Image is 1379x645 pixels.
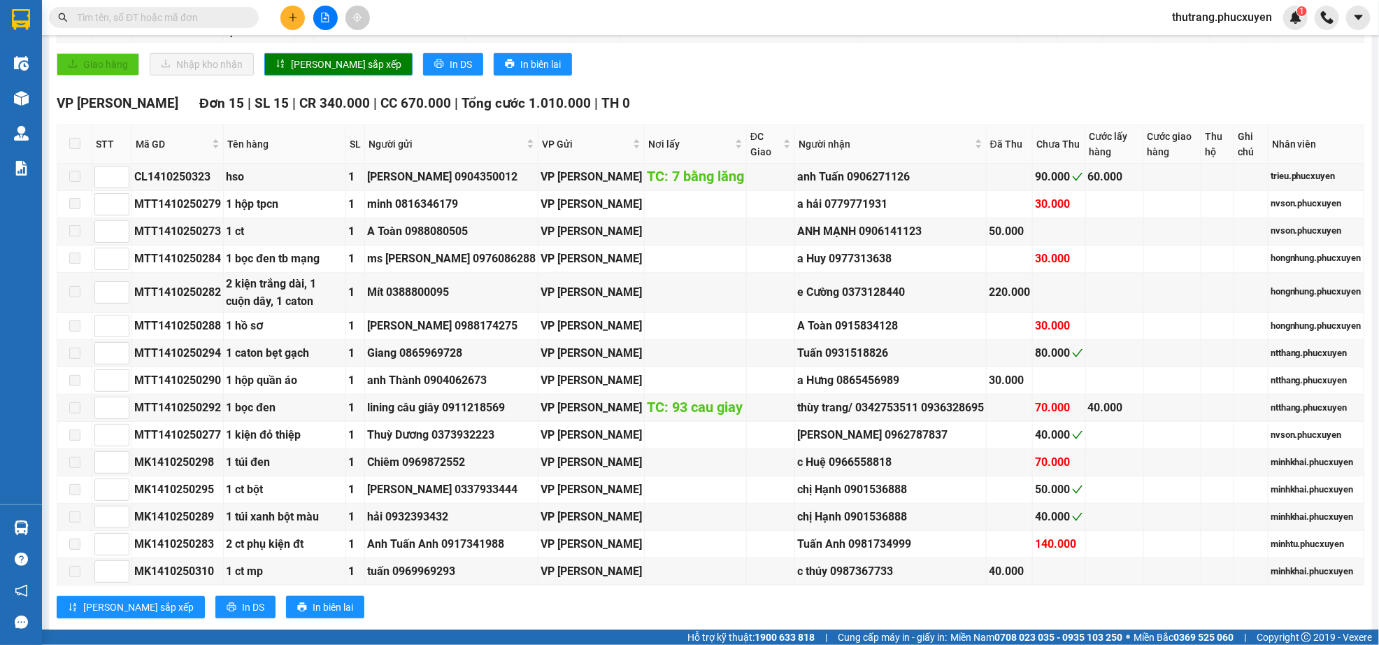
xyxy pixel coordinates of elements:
td: MTT1410250282 [132,273,224,313]
span: printer [434,59,444,70]
div: 30.000 [1035,250,1083,267]
div: minhkhai.phucxuyen [1271,455,1362,469]
div: VP [PERSON_NAME] [541,317,642,334]
div: Tuấn 0931518826 [797,344,984,362]
th: Tên hàng [224,125,346,164]
span: printer [227,602,236,614]
span: copyright [1301,632,1311,642]
span: ĐC Giao [750,129,780,160]
div: minhkhai.phucxuyen [1271,483,1362,497]
div: 40.000 [989,562,1030,580]
div: 1 [348,508,362,525]
td: MTT1410250292 [132,395,224,422]
td: VP Cổ Linh [538,164,645,191]
div: 1 caton bẹt gạch [226,344,343,362]
td: MK1410250283 [132,531,224,558]
div: hongnhung.phucxuyen [1271,285,1362,299]
div: [PERSON_NAME] 0988174275 [367,317,536,334]
div: ntthang.phucxuyen [1271,401,1362,415]
td: MTT1410250279 [132,191,224,218]
td: VP Dương Đình Nghệ [538,273,645,313]
div: chị Hạnh 0901536888 [797,508,984,525]
div: minhtu.phucxuyen [1271,537,1362,551]
div: 140.000 [1035,535,1083,553]
div: ntthang.phucxuyen [1271,374,1362,388]
button: uploadGiao hàng [57,53,139,76]
td: VP Minh Khai [538,504,645,531]
span: plus [288,13,298,22]
div: 220.000 [989,283,1030,301]
span: TH 0 [601,95,630,111]
td: VP Minh Khai [538,476,645,504]
div: 1 [348,371,362,389]
span: In biên lai [520,57,561,72]
input: Tìm tên, số ĐT hoặc mã đơn [77,10,242,25]
div: MTT1410250282 [134,283,221,301]
td: MK1410250298 [132,449,224,476]
div: a Huy 0977313638 [797,250,984,267]
button: printerIn biên lai [494,53,572,76]
div: Thuỳ Dương 0373932223 [367,426,536,444]
strong: 1900 633 818 [755,632,815,643]
div: 1 hộp quần áo [226,371,343,389]
img: warehouse-icon [14,126,29,141]
div: MK1410250283 [134,535,221,553]
span: Miền Bắc [1134,630,1234,645]
div: 1 ct [226,222,343,240]
span: Người nhận [799,136,972,152]
div: CL1410250323 [134,168,221,185]
td: VP Minh Khai [538,558,645,586]
div: VP [PERSON_NAME] [541,562,642,580]
span: printer [297,602,307,614]
div: minhkhai.phucxuyen [1271,565,1362,579]
div: ntthang.phucxuyen [1271,346,1362,360]
span: | [594,95,598,111]
img: warehouse-icon [14,91,29,106]
div: anh Thành 0904062673 [367,371,536,389]
span: [PERSON_NAME] sắp xếp [291,57,401,72]
div: 1 [348,195,362,213]
div: 40.000 [1088,399,1141,416]
span: SL 15 [255,95,289,111]
td: CL1410250323 [132,164,224,191]
div: nvson.phucxuyen [1271,224,1362,238]
div: VP [PERSON_NAME] [541,481,642,498]
span: CC 670.000 [380,95,451,111]
div: MTT1410250273 [134,222,221,240]
div: 30.000 [1035,317,1083,334]
div: VP [PERSON_NAME] [541,426,642,444]
button: printerIn biên lai [286,596,364,618]
td: VP Dương Đình Nghệ [538,367,645,395]
div: 90.000 [1035,168,1083,185]
div: trieu.phucxuyen [1271,169,1362,183]
div: ms [PERSON_NAME] 0976086288 [367,250,536,267]
div: 1 [348,426,362,444]
img: warehouse-icon [14,520,29,535]
span: In DS [450,57,472,72]
span: notification [15,584,28,597]
div: 1 [348,168,362,185]
th: Đã Thu [987,125,1033,164]
div: 60.000 [1088,168,1141,185]
div: a Hưng 0865456989 [797,371,984,389]
th: Cước giao hàng [1144,125,1202,164]
div: hongnhung.phucxuyen [1271,251,1362,265]
button: plus [280,6,305,30]
div: lining câu giây 0911218569 [367,399,536,416]
img: logo-vxr [12,9,30,30]
span: [PERSON_NAME] sắp xếp [83,600,194,615]
span: | [455,95,458,111]
td: MK1410250310 [132,558,224,586]
div: 1 hồ sơ [226,317,343,334]
div: MK1410250295 [134,481,221,498]
div: 1 [348,250,362,267]
span: | [248,95,251,111]
span: sort-ascending [276,59,285,70]
div: MTT1410250292 [134,399,221,416]
div: 2 ct phụ kiện đt [226,535,343,553]
div: c Huệ 0966558818 [797,453,984,471]
div: 1 [348,399,362,416]
div: 1 [348,453,362,471]
div: MTT1410250279 [134,195,221,213]
div: 1 [348,344,362,362]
